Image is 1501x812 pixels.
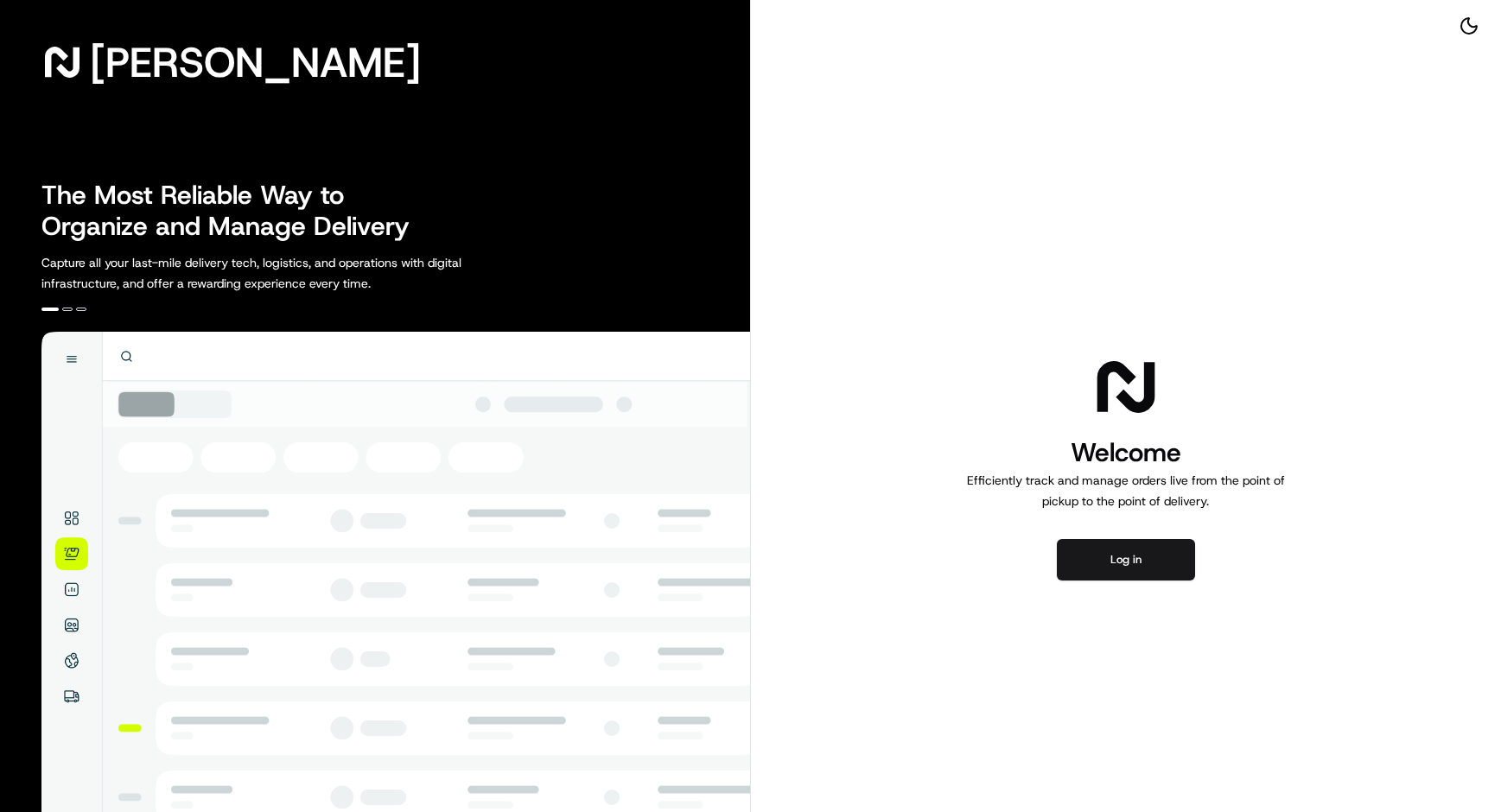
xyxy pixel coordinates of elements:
[1057,539,1195,580] button: Log in
[41,252,539,294] p: Capture all your last-mile delivery tech, logistics, and operations with digital infrastructure, ...
[960,470,1292,511] p: Efficiently track and manage orders live from the point of pickup to the point of delivery.
[41,180,429,242] h2: The Most Reliable Way to Organize and Manage Delivery
[90,45,421,79] span: [PERSON_NAME]
[960,435,1292,470] h1: Welcome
